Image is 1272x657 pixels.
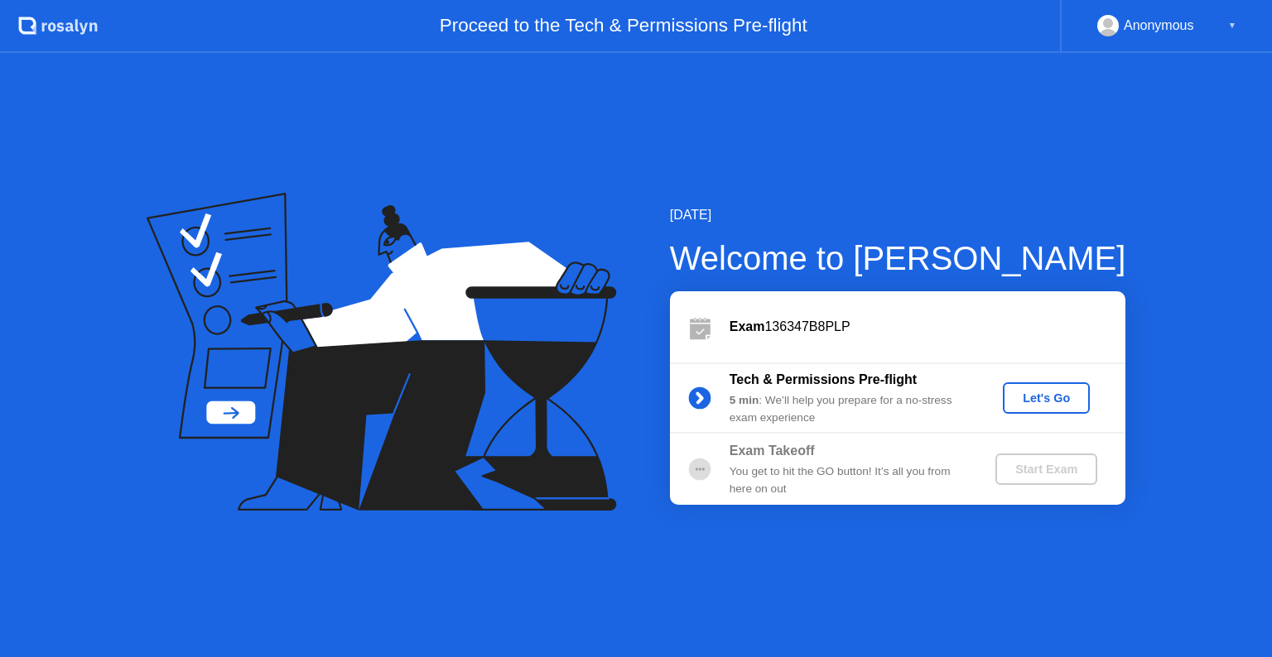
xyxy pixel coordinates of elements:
button: Start Exam [995,453,1097,485]
div: Anonymous [1124,15,1194,36]
div: [DATE] [670,205,1126,225]
div: You get to hit the GO button! It’s all you from here on out [730,463,968,497]
div: 136347B8PLP [730,317,1125,337]
div: ▼ [1228,15,1236,36]
div: Let's Go [1009,391,1083,405]
div: Welcome to [PERSON_NAME] [670,233,1126,283]
div: : We’ll help you prepare for a no-stress exam experience [730,392,968,426]
b: 5 min [730,394,759,406]
b: Exam Takeoff [730,444,815,458]
b: Tech & Permissions Pre-flight [730,372,917,386]
div: Start Exam [1002,463,1091,476]
b: Exam [730,319,765,333]
button: Let's Go [1003,382,1090,414]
